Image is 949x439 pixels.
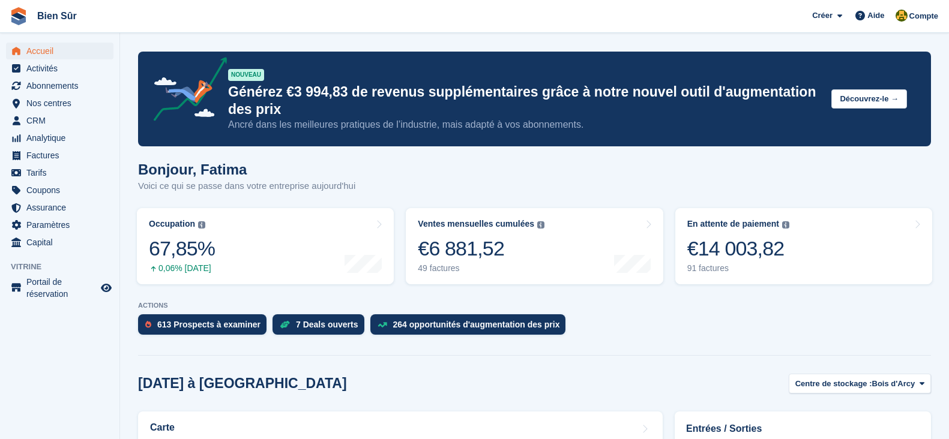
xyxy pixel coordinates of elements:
[10,7,28,25] img: stora-icon-8386f47178a22dfd0bd8f6a31ec36ba5ce8667c1dd55bd0f319d3a0aa187defe.svg
[782,221,789,228] img: icon-info-grey-7440780725fd019a000dd9b08b2336e03edf1995a4989e88bcd33f0948082b44.svg
[687,236,789,261] div: €14 003,82
[26,276,98,300] span: Portail de réservation
[228,69,264,81] div: NOUVEAU
[872,378,915,390] span: Bois d'Arcy
[26,182,98,199] span: Coupons
[687,219,779,229] div: En attente de paiement
[378,322,387,327] img: price_increase_opportunities-93ffe204e8149a01c8c9dc8f82e8f89637d9d84a8eef4429ea346261dce0b2c0.svg
[867,10,884,22] span: Aide
[896,10,908,22] img: Fatima Kelaaoui
[26,95,98,112] span: Nos centres
[26,164,98,181] span: Tarifs
[26,217,98,233] span: Paramètres
[26,60,98,77] span: Activités
[6,112,113,129] a: menu
[138,375,347,392] h2: [DATE] à [GEOGRAPHIC_DATA]
[26,77,98,94] span: Abonnements
[26,112,98,129] span: CRM
[138,302,931,309] p: ACTIONS
[149,219,195,229] div: Occupation
[273,314,370,341] a: 7 Deals ouverts
[418,263,544,273] div: 49 factures
[6,217,113,233] a: menu
[26,130,98,146] span: Analytique
[99,281,113,295] a: Boutique d'aperçu
[198,221,205,228] img: icon-info-grey-7440780725fd019a000dd9b08b2336e03edf1995a4989e88bcd33f0948082b44.svg
[6,234,113,251] a: menu
[795,378,872,390] span: Centre de stockage :
[675,208,932,284] a: En attente de paiement €14 003,82 91 factures
[26,234,98,251] span: Capital
[143,57,227,125] img: price-adjustments-announcement-icon-8257ccfd72463d97f412b2fc003d46551f7dbcb40ab6d574587a9cd5c0d94...
[157,320,261,329] div: 613 Prospects à examiner
[138,161,355,178] h1: Bonjour, Fatima
[149,263,215,273] div: 0,06% [DATE]
[26,43,98,59] span: Accueil
[26,147,98,164] span: Factures
[393,320,560,329] div: 264 opportunités d'augmentation des prix
[418,219,534,229] div: Ventes mensuelles cumulées
[812,10,833,22] span: Créer
[32,6,82,26] a: Bien Sûr
[831,89,907,109] button: Découvrez-le →
[149,236,215,261] div: 67,85%
[370,314,572,341] a: 264 opportunités d'augmentation des prix
[537,221,544,228] img: icon-info-grey-7440780725fd019a000dd9b08b2336e03edf1995a4989e88bcd33f0948082b44.svg
[406,208,663,284] a: Ventes mensuelles cumulées €6 881,52 49 factures
[138,314,273,341] a: 613 Prospects à examiner
[6,182,113,199] a: menu
[6,77,113,94] a: menu
[280,320,290,329] img: deal-1b604bf984904fb50ccaf53a9ad4b4a5d6e5aea283cecdc64d6e3604feb123c2.svg
[11,261,119,273] span: Vitrine
[686,422,920,436] h2: Entrées / Sorties
[6,43,113,59] a: menu
[418,236,544,261] div: €6 881,52
[789,374,931,393] button: Centre de stockage : Bois d'Arcy
[6,95,113,112] a: menu
[228,118,822,131] p: Ancré dans les meilleures pratiques de l’industrie, mais adapté à vos abonnements.
[6,276,113,300] a: menu
[150,422,175,433] h2: Carte
[6,147,113,164] a: menu
[26,199,98,216] span: Assurance
[687,263,789,273] div: 91 factures
[909,10,938,22] span: Compte
[6,199,113,216] a: menu
[137,208,394,284] a: Occupation 67,85% 0,06% [DATE]
[6,60,113,77] a: menu
[6,130,113,146] a: menu
[228,83,822,118] p: Générez €3 994,83 de revenus supplémentaires grâce à notre nouvel outil d'augmentation des prix
[145,321,151,328] img: prospect-51fa495bee0391a8d652442698ab0144808aea92771e9ea1ae160a38d050c398.svg
[6,164,113,181] a: menu
[296,320,358,329] div: 7 Deals ouverts
[138,179,355,193] p: Voici ce qui se passe dans votre entreprise aujourd'hui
